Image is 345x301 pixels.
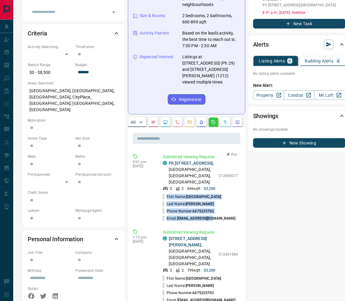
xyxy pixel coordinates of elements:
p: $0 - $8,500 [28,68,72,78]
p: Listing Alerts [259,59,285,63]
a: Condos [284,90,315,100]
p: Beds: [28,154,72,159]
span: [PERSON_NAME] [186,202,214,206]
p: Social: [28,286,72,291]
p: Timeframe: [75,44,120,50]
div: condos.ca [163,236,167,241]
p: 0 [289,59,291,63]
p: Budget: [75,62,120,68]
p: Search Range: [28,62,72,68]
p: Size & Rooms [140,13,165,19]
svg: Listing Alerts [199,120,204,125]
span: [EMAIL_ADDRESS][DOMAIN_NAME] [177,216,236,220]
p: [GEOGRAPHIC_DATA], [GEOGRAPHIC_DATA], [GEOGRAPHIC_DATA], CityPlace, [GEOGRAPHIC_DATA], [GEOGRAPHI... [28,86,120,115]
div: Criteria [28,26,120,41]
p: Pre-Approved: [28,172,72,177]
p: 8:01 pm [133,160,154,164]
p: Ph [STREET_ADDRESS] , [GEOGRAPHIC_DATA] [263,2,336,8]
svg: Lead Browsing Activity [163,120,168,125]
p: Areas Searched: [28,81,120,86]
p: C12401584 [219,252,238,257]
p: Phone Number: [163,290,214,296]
h2: Showings [253,111,279,121]
span: [GEOGRAPHIC_DATA] [186,276,221,281]
span: [PERSON_NAME] [186,284,214,288]
p: First Name: [163,276,221,281]
p: Mortgage Agent: [75,208,120,213]
a: Ph [STREET_ADDRESS] [169,161,213,166]
button: Regenerate [168,94,205,105]
p: Company: [75,250,120,255]
p: Last Name: [163,201,214,207]
p: 4 [337,59,340,63]
p: 696 sqft [187,186,200,191]
a: Property [253,90,284,100]
p: Possession Date: [75,268,120,273]
p: 2 [182,186,184,191]
p: Repeated Interest [140,54,173,60]
p: Activity Pattern [140,30,169,36]
p: Home Type: [28,136,72,141]
a: [STREET_ADDRESS][PERSON_NAME] [169,236,207,247]
div: Personal Information [28,232,120,246]
p: Birthday: [28,268,72,273]
p: Phone Number: [163,208,214,214]
p: Lawyer: [28,208,72,213]
svg: Emails [187,120,192,125]
span: 6475225703 [192,291,214,295]
p: 2 bedrooms, 2 bathrooms, 600-899 sqft [182,13,240,25]
p: 2 [170,186,172,191]
svg: Agent Actions [235,120,240,125]
p: C12400077 [219,173,238,178]
p: $3,200 [204,186,216,191]
p: Last Name: [163,283,214,288]
p: , [GEOGRAPHIC_DATA], [GEOGRAPHIC_DATA], [GEOGRAPHIC_DATA] [169,160,216,185]
p: Min Size: [75,136,120,141]
p: Submitted Viewing Request [163,154,238,160]
div: condos.ca [163,161,167,165]
p: Building Alerts [305,59,334,63]
p: Motivation: [28,118,120,123]
p: Submitted Viewing Request [163,229,238,236]
svg: Notes [151,120,156,125]
svg: Calls [175,120,180,125]
svg: Requests [211,120,216,125]
svg: Opportunities [223,120,228,125]
h2: Personal Information [28,234,83,244]
p: Based on the lead's activity, the best time to reach out is: 7:30 PM - 2:30 AM [182,30,240,49]
h2: Alerts [253,40,269,49]
p: Job Title: [28,250,72,255]
p: Credit Score: [28,190,120,195]
p: Listings at [STREET_ADDRESS] (Ph 29) and [STREET_ADDRESS][PERSON_NAME] (1212) viewed multiple times [182,54,240,85]
button: Pin [223,152,241,157]
p: Baths: [75,154,120,159]
p: [DATE] [133,164,154,168]
p: Pre-Approval Amount: [75,172,120,177]
p: 2 [170,268,172,273]
p: 2 [182,268,184,273]
p: $3,200 [204,268,216,273]
span: [GEOGRAPHIC_DATA] [186,195,221,199]
span: 6475225703 [192,209,214,213]
p: All [131,120,135,124]
p: First Name: [163,194,221,199]
p: , [GEOGRAPHIC_DATA], [GEOGRAPHIC_DATA], [GEOGRAPHIC_DATA] [169,236,216,267]
p: 799 sqft [187,268,200,273]
p: [DATE] [133,239,154,244]
p: Actively Searching: [28,44,72,50]
button: Open [110,8,118,17]
p: 7:13 pm [133,235,154,239]
h2: Criteria [28,29,47,38]
p: Email: [163,216,236,221]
